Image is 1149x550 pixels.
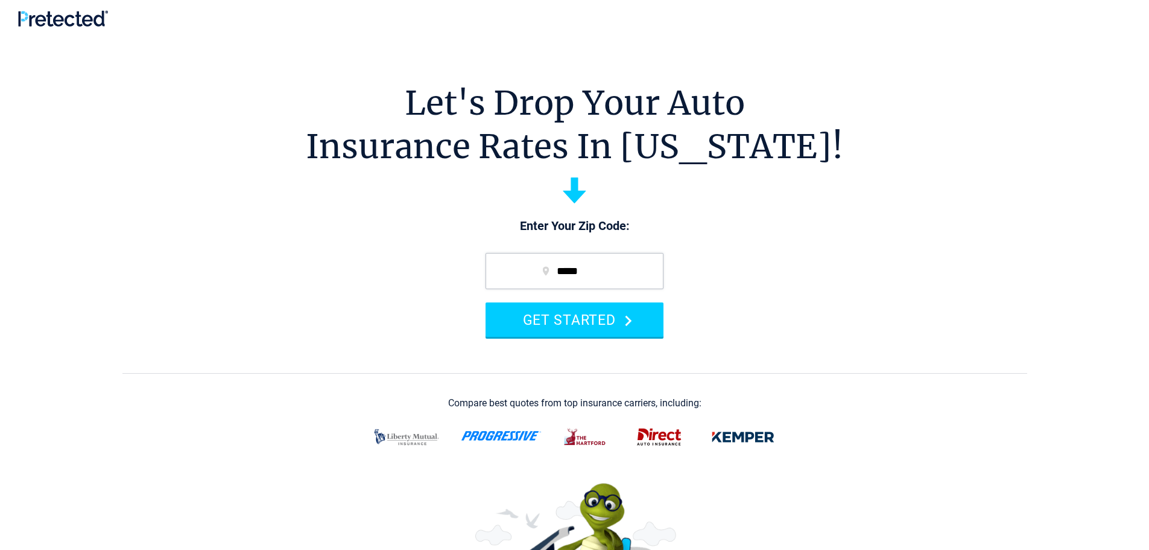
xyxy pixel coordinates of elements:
div: Compare best quotes from top insurance carriers, including: [448,398,701,409]
img: direct [630,421,689,453]
p: Enter Your Zip Code: [473,218,676,235]
input: zip code [486,253,663,289]
img: Pretected Logo [18,10,108,27]
img: kemper [703,421,783,453]
button: GET STARTED [486,302,663,337]
img: liberty [367,421,446,453]
img: progressive [461,431,542,441]
h1: Let's Drop Your Auto Insurance Rates In [US_STATE]! [306,82,843,168]
img: thehartford [556,421,615,453]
